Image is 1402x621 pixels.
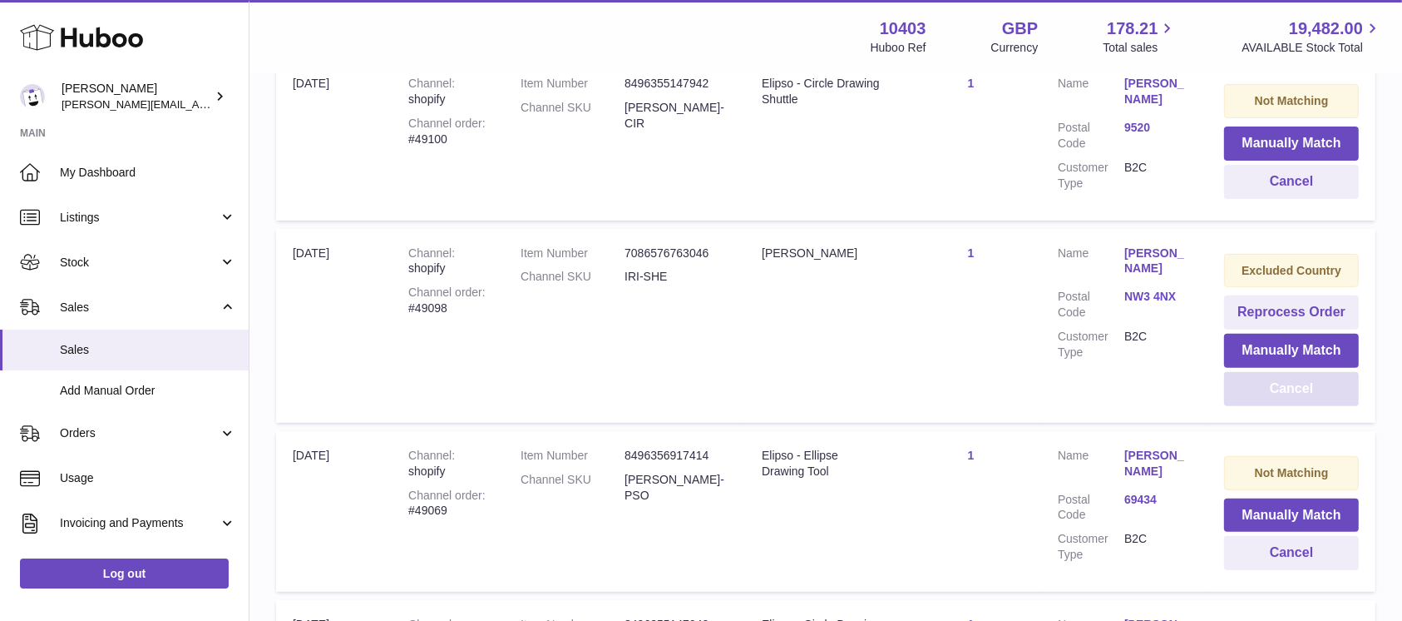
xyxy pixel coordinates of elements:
[968,246,975,260] a: 1
[1224,334,1359,368] button: Manually Match
[991,40,1039,56] div: Currency
[60,342,236,358] span: Sales
[1242,17,1382,56] a: 19,482.00 AVAILABLE Stock Total
[408,448,487,479] div: shopify
[1002,17,1038,40] strong: GBP
[276,431,392,592] td: [DATE]
[1124,76,1191,107] a: [PERSON_NAME]
[20,84,45,109] img: keval@makerscabinet.com
[60,210,219,226] span: Listings
[1224,536,1359,570] button: Cancel
[1124,120,1191,136] a: 9520
[408,488,487,519] div: #49069
[408,246,455,260] strong: Channel
[624,448,728,464] dd: 8496356917414
[762,76,884,107] div: Elipso - Circle Drawing Shuttle
[1124,289,1191,305] a: NW3 4NX
[1058,289,1124,320] dt: Postal Code
[1058,448,1124,484] dt: Name
[1124,531,1191,563] dd: B2C
[1124,448,1191,479] a: [PERSON_NAME]
[1255,466,1329,479] strong: Not Matching
[624,76,728,92] dd: 8496355147942
[1124,329,1191,360] dd: B2C
[968,449,975,462] a: 1
[1058,329,1124,360] dt: Customer Type
[1107,17,1158,40] span: 178.21
[408,77,455,90] strong: Channel
[1224,165,1359,199] button: Cancel
[408,117,486,130] strong: Channel order
[968,77,975,90] a: 1
[624,100,728,132] dd: [PERSON_NAME]-CIR
[62,97,333,111] span: [PERSON_NAME][EMAIL_ADDRESS][DOMAIN_NAME]
[624,269,728,285] dd: IRI-SHE
[60,425,219,441] span: Orders
[1058,120,1124,152] dt: Postal Code
[1224,127,1359,161] button: Manually Match
[1124,246,1191,277] a: [PERSON_NAME]
[624,246,728,261] dd: 7086576763046
[60,165,236,181] span: My Dashboard
[521,269,624,285] dt: Channel SKU
[1058,246,1124,281] dt: Name
[521,246,624,261] dt: Item Number
[408,285,487,316] div: #49098
[871,40,926,56] div: Huboo Ref
[762,448,884,479] div: Elipso - Ellipse Drawing Tool
[408,489,486,502] strong: Channel order
[521,472,624,504] dt: Channel SKU
[60,300,219,315] span: Sales
[60,470,236,486] span: Usage
[408,246,487,277] div: shopify
[1224,499,1359,533] button: Manually Match
[408,116,487,147] div: #49100
[1058,531,1124,563] dt: Customer Type
[1224,372,1359,406] button: Cancel
[1124,160,1191,191] dd: B2C
[1103,40,1177,56] span: Total sales
[60,255,219,271] span: Stock
[1242,40,1382,56] span: AVAILABLE Stock Total
[1224,296,1359,330] button: Reprocess Order
[1058,76,1124,112] dt: Name
[276,229,392,423] td: [DATE]
[62,81,211,112] div: [PERSON_NAME]
[624,472,728,504] dd: [PERSON_NAME]-PSO
[521,76,624,92] dt: Item Number
[521,100,624,132] dt: Channel SKU
[1103,17,1177,56] a: 178.21 Total sales
[1242,264,1341,277] strong: Excluded Country
[521,448,624,464] dt: Item Number
[1058,492,1124,524] dt: Postal Code
[1058,160,1124,191] dt: Customer Type
[880,17,926,40] strong: 10403
[1124,492,1191,508] a: 69434
[20,559,229,589] a: Log out
[408,449,455,462] strong: Channel
[762,246,884,261] div: [PERSON_NAME]
[1255,94,1329,107] strong: Not Matching
[408,76,487,107] div: shopify
[60,383,236,399] span: Add Manual Order
[276,59,392,220] td: [DATE]
[1289,17,1363,40] span: 19,482.00
[408,286,486,299] strong: Channel order
[60,515,219,531] span: Invoicing and Payments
